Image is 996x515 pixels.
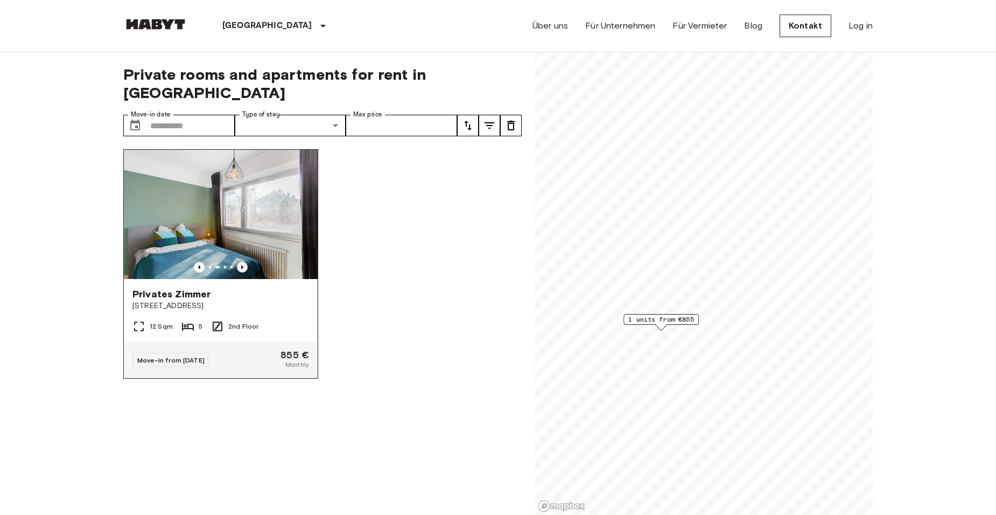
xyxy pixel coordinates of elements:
a: Mapbox logo [538,500,585,512]
span: Move-in from [DATE] [137,356,205,364]
img: Habyt [123,19,188,30]
span: 5 [199,322,202,331]
a: Für Unternehmen [585,19,655,32]
button: tune [500,115,522,136]
span: [STREET_ADDRESS] [132,301,309,311]
button: tune [479,115,500,136]
span: Privates Zimmer [132,288,211,301]
a: Marketing picture of unit DE-07-006-001-05HFMarketing picture of unit DE-07-006-001-05HFPrevious ... [123,149,318,379]
a: Blog [744,19,762,32]
a: Kontakt [780,15,831,37]
a: Log in [848,19,873,32]
button: Previous image [194,262,205,273]
p: [GEOGRAPHIC_DATA] [222,19,312,32]
span: Monthly [285,360,309,370]
label: Move-in date [131,110,171,119]
div: Map marker [623,314,699,331]
a: Über uns [532,19,568,32]
span: Private rooms and apartments for rent in [GEOGRAPHIC_DATA] [123,65,522,102]
button: Previous image [237,262,248,273]
a: Für Vermieter [672,19,727,32]
span: 2nd Floor [228,322,258,331]
label: Max price [353,110,382,119]
span: 12 Sqm [150,322,173,331]
span: 855 € [280,350,309,360]
button: tune [457,115,479,136]
img: Marketing picture of unit DE-07-006-001-05HF [124,150,318,279]
span: 1 units from €855 [628,315,694,324]
button: Choose date [124,115,146,136]
label: Type of stay [242,110,280,119]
